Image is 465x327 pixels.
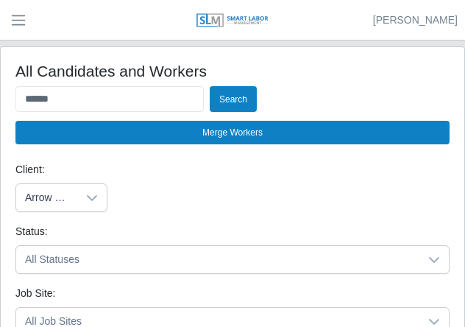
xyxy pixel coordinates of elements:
a: [PERSON_NAME] [373,13,458,28]
span: Arrow Electric [16,184,77,211]
label: Client: [15,162,45,177]
button: Search [210,86,257,112]
h4: All Candidates and Workers [15,62,450,80]
img: SLM Logo [196,13,269,29]
button: Merge Workers [15,121,450,144]
span: All Statuses [16,246,419,273]
label: Job Site: [15,286,55,301]
label: Status: [15,224,48,239]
